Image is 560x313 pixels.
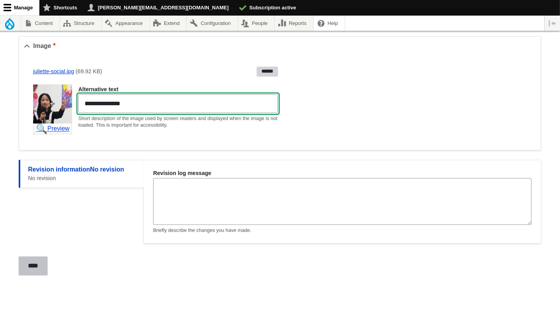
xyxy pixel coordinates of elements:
strong: Revision informationNo revision [28,166,124,173]
a: Appearance [102,16,150,31]
summary: Image [19,37,541,55]
a: juliette-social.jpg [33,68,74,74]
span: (69.92 KB) [76,68,102,74]
a: Structure [60,16,101,31]
a: Preview [33,124,72,134]
label: Alternative text [78,86,118,93]
a: Content [21,16,60,31]
button: Vertical orientation [545,16,560,31]
label: Revision log message [153,170,211,177]
a: Extend [150,16,187,31]
a: Reports [275,16,313,31]
span: No revision [28,174,139,182]
div: Short description of the image used by screen readers and displayed when the image is not loaded.... [78,115,278,129]
a: Revision informationNo revisionNo revision [19,160,144,187]
a: Help [314,16,345,31]
a: Configuration [187,16,237,31]
div: Briefly describe the changes you have made. [153,227,532,234]
a: People [238,16,275,31]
